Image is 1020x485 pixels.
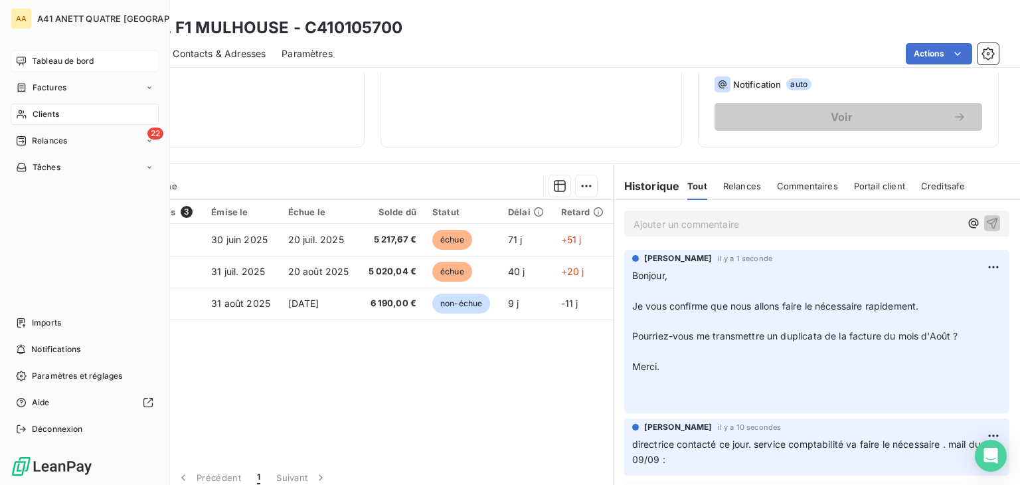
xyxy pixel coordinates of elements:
[288,298,319,309] span: [DATE]
[11,392,159,413] a: Aide
[777,181,838,191] span: Commentaires
[33,108,59,120] span: Clients
[367,297,416,310] span: 6 190,00 €
[211,266,265,277] span: 31 juil. 2025
[644,421,713,433] span: [PERSON_NAME]
[288,266,349,277] span: 20 août 2025
[508,207,545,217] div: Délai
[723,181,761,191] span: Relances
[632,361,660,372] span: Merci.
[432,262,472,282] span: échue
[32,397,50,409] span: Aide
[718,423,782,431] span: il y a 10 secondes
[508,266,525,277] span: 40 j
[11,8,32,29] div: AA
[432,207,492,217] div: Statut
[921,181,966,191] span: Creditsafe
[715,103,982,131] button: Voir
[11,456,93,477] img: Logo LeanPay
[367,207,416,217] div: Solde dû
[561,298,578,309] span: -11 j
[632,438,983,465] span: directrice contacté ce jour. service comptabilité va faire le nécessaire . mail du 09/09 :
[282,47,333,60] span: Paramètres
[561,266,584,277] span: +20 j
[32,135,67,147] span: Relances
[786,78,811,90] span: auto
[432,294,490,314] span: non-échue
[508,234,523,245] span: 71 j
[561,207,605,217] div: Retard
[632,270,667,281] span: Bonjour,
[614,178,680,194] h6: Historique
[508,298,519,309] span: 9 j
[32,423,83,435] span: Déconnexion
[37,13,214,24] span: A41 ANETT QUATRE [GEOGRAPHIC_DATA]
[31,343,80,355] span: Notifications
[288,207,351,217] div: Échue le
[730,112,953,122] span: Voir
[173,47,266,60] span: Contacts & Adresses
[33,82,66,94] span: Factures
[367,233,416,246] span: 5 217,67 €
[147,128,163,140] span: 22
[975,440,1007,472] div: Open Intercom Messenger
[687,181,707,191] span: Tout
[33,161,60,173] span: Tâches
[718,254,772,262] span: il y a 1 seconde
[32,55,94,67] span: Tableau de bord
[632,330,958,341] span: Pourriez-vous me transmettre un duplicata de la facture du mois d'Août ?
[211,298,270,309] span: 31 août 2025
[906,43,972,64] button: Actions
[854,181,905,191] span: Portail client
[181,206,193,218] span: 3
[32,317,61,329] span: Imports
[211,207,272,217] div: Émise le
[288,234,344,245] span: 20 juil. 2025
[117,16,403,40] h3: HOTEL F1 MULHOUSE - C410105700
[432,230,472,250] span: échue
[561,234,582,245] span: +51 j
[644,252,713,264] span: [PERSON_NAME]
[367,265,416,278] span: 5 020,04 €
[733,79,782,90] span: Notification
[32,370,122,382] span: Paramètres et réglages
[211,234,268,245] span: 30 juin 2025
[632,300,919,312] span: Je vous confirme que nous allons faire le nécessaire rapidement.
[257,471,260,484] span: 1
